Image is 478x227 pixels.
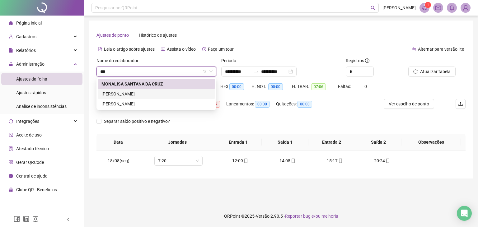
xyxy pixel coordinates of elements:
span: Aceite de uso [16,132,42,137]
span: Alternar para versão lite [418,47,464,52]
div: MONALISA SANTANA DA CRUZ [101,81,211,87]
span: Ver espelho de ponto [389,100,429,107]
span: info-circle [9,174,13,178]
div: 12:09 [222,157,259,164]
th: Saída 1 [262,134,308,151]
span: 7:20 [158,156,199,165]
span: mobile [290,159,295,163]
img: 91474 [461,3,470,12]
span: Cadastros [16,34,36,39]
th: Saída 2 [355,134,402,151]
span: bell [449,5,455,11]
span: Ajustes rápidos [16,90,46,95]
th: Entrada 1 [215,134,262,151]
footer: QRPoint © 2025 - 2.90.5 - [84,205,478,227]
span: lock [9,62,13,66]
span: search [371,6,375,10]
span: 0 [364,84,367,89]
span: down [209,70,213,73]
span: Ajustes da folha [16,76,47,81]
span: Relatórios [16,48,36,53]
span: Versão [256,214,269,219]
span: 00:00 [268,83,283,90]
span: 18/08(seg) [108,158,129,163]
span: reload [413,69,418,74]
div: [PERSON_NAME] [101,100,211,107]
div: SIMONE SILVA DE ALMEIDA [98,99,215,109]
span: Integrações [16,119,39,124]
span: home [9,21,13,25]
span: Faltas: [338,84,352,89]
div: MONA NOVAIS ALEXANDRE [98,89,215,99]
span: Histórico de ajustes [139,33,177,38]
th: Entrada 2 [308,134,355,151]
span: file [9,48,13,53]
div: Open Intercom Messenger [457,206,472,221]
th: Data [96,134,140,151]
span: Ajustes de ponto [96,33,129,38]
span: file-text [98,47,102,51]
span: swap [412,47,416,51]
span: instagram [32,216,39,222]
span: [PERSON_NAME] [382,4,416,11]
span: 07:06 [311,83,326,90]
span: linkedin [23,216,29,222]
div: HE 3: [220,83,251,90]
span: upload [458,101,463,106]
div: - [410,157,447,164]
span: sync [9,119,13,123]
div: [PERSON_NAME] [101,90,211,97]
div: MONALISA SANTANA DA CRUZ [98,79,215,89]
div: 15:17 [316,157,353,164]
span: Observações [406,139,456,146]
th: Observações [401,134,461,151]
span: mobile [338,159,343,163]
span: gift [9,188,13,192]
span: Análise de inconsistências [16,104,67,109]
span: filter [203,70,207,73]
span: user-add [9,35,13,39]
span: 1 [427,3,429,7]
button: Ver espelho de ponto [384,99,434,109]
div: Lançamentos: [226,100,276,108]
span: Atestado técnico [16,146,49,151]
span: youtube [161,47,165,51]
span: notification [422,5,427,11]
span: Assista o vídeo [167,47,196,52]
span: facebook [14,216,20,222]
span: swap-right [254,69,259,74]
div: 14:08 [269,157,306,164]
label: Período [221,57,240,64]
span: to [254,69,259,74]
span: history [202,47,206,51]
span: Central de ajuda [16,174,48,178]
span: mobile [243,159,248,163]
span: Atualizar tabela [420,68,451,75]
span: solution [9,146,13,151]
span: 00:00 [255,101,269,108]
span: 00:00 [229,83,244,90]
span: Administração [16,62,45,67]
div: 20:24 [363,157,401,164]
span: info-circle [365,58,369,63]
span: mobile [385,159,390,163]
div: H. TRAB.: [292,83,338,90]
span: qrcode [9,160,13,164]
span: Faça um tour [208,47,234,52]
button: Atualizar tabela [408,67,456,76]
span: left [66,217,70,222]
span: Leia o artigo sobre ajustes [104,47,155,52]
span: Clube QR - Beneficios [16,187,57,192]
sup: 1 [425,2,431,8]
span: Página inicial [16,21,42,25]
span: Separar saldo positivo e negativo? [101,118,172,125]
label: Nome do colaborador [96,57,143,64]
span: mail [435,5,441,11]
span: Gerar QRCode [16,160,44,165]
div: H. NOT.: [251,83,292,90]
span: audit [9,133,13,137]
div: Quitações: [276,100,322,108]
th: Jornadas [140,134,215,151]
span: 00:00 [298,101,312,108]
span: Reportar bug e/ou melhoria [285,214,338,219]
